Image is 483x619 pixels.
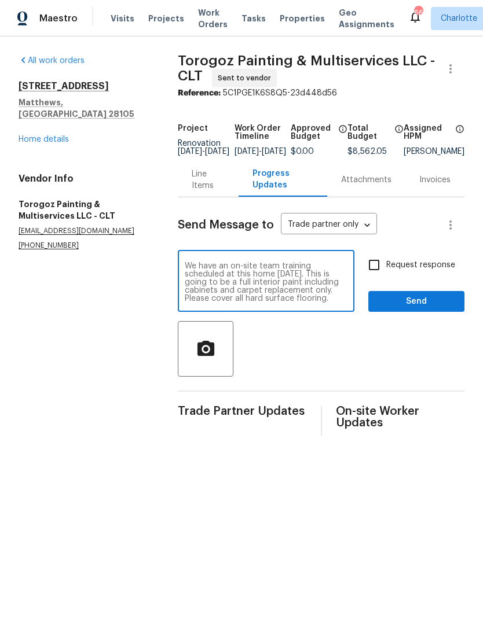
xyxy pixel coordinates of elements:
div: Attachments [341,174,391,186]
span: Trade Partner Updates [178,406,307,417]
span: Work Orders [198,7,228,30]
span: $0.00 [291,148,314,156]
div: [PERSON_NAME] [404,148,464,156]
button: Send [368,291,464,312]
span: On-site Worker Updates [336,406,465,429]
span: Visits [111,13,134,24]
textarea: Please do not start Reno before [DATE]. We have an on-site team training scheduled at this home [... [185,262,347,303]
span: Send Message to [178,219,274,231]
span: Request response [386,259,455,271]
b: Reference: [178,89,221,97]
h5: Approved Budget [291,124,335,141]
h5: Assigned HPM [404,124,452,141]
span: Sent to vendor [218,72,276,84]
span: $8,562.05 [347,148,387,156]
span: Send [378,294,455,309]
span: - [178,148,229,156]
span: Properties [280,13,325,24]
span: Renovation [178,139,229,156]
div: Line Items [192,168,224,191]
span: [DATE] [262,148,286,156]
span: The hpm assigned to this work order. [455,124,464,148]
span: [DATE] [235,148,259,156]
h5: Torogoz Painting & Multiservices LLC - CLT [19,198,150,222]
span: Projects [148,13,184,24]
span: - [235,148,286,156]
h5: Work Order Timeline [235,124,291,141]
div: 5C1PGE1K6S8Q5-23d448d56 [178,87,464,99]
h5: Total Budget [347,124,391,141]
div: 66 [414,7,422,19]
span: The total cost of line items that have been approved by both Opendoor and the Trade Partner. This... [338,124,347,148]
div: Trade partner only [281,216,377,235]
span: Tasks [241,14,266,23]
h5: Project [178,124,208,132]
span: [DATE] [205,148,229,156]
span: Charlotte [441,13,477,24]
span: The total cost of line items that have been proposed by Opendoor. This sum includes line items th... [394,124,404,148]
div: Progress Updates [253,168,314,191]
span: Maestro [39,13,78,24]
a: All work orders [19,57,85,65]
span: [DATE] [178,148,202,156]
a: Home details [19,135,69,143]
span: Geo Assignments [339,7,394,30]
span: Torogoz Painting & Multiservices LLC - CLT [178,54,435,83]
div: Invoices [419,174,451,186]
h4: Vendor Info [19,173,150,185]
